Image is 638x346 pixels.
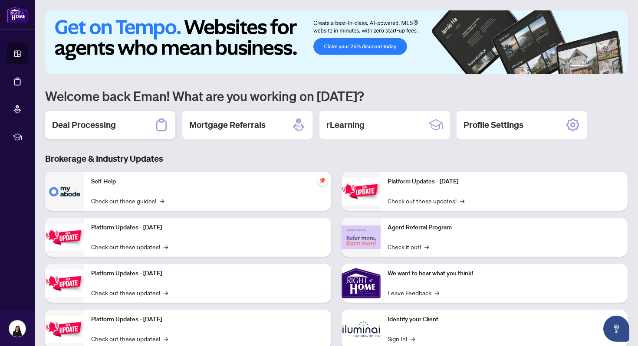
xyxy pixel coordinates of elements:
p: Platform Updates - [DATE] [388,177,621,186]
span: → [164,334,168,343]
a: Leave Feedback→ [388,288,439,297]
img: Platform Updates - July 8, 2025 [45,316,84,343]
span: → [164,288,168,297]
span: → [164,242,168,251]
a: Check out these updates!→ [91,242,168,251]
a: Check out these updates!→ [91,334,168,343]
h3: Brokerage & Industry Updates [45,153,628,165]
img: Slide 0 [45,10,628,74]
button: 2 [588,65,591,69]
span: → [460,196,464,206]
img: Profile Icon [9,320,26,337]
button: 4 [602,65,605,69]
span: → [435,288,439,297]
p: Self-Help [91,177,324,186]
p: Identify your Client [388,315,621,324]
button: 1 [570,65,584,69]
span: → [160,196,164,206]
p: We want to hear what you think! [388,269,621,278]
button: 3 [595,65,598,69]
button: 6 [615,65,619,69]
img: Self-Help [45,172,84,211]
span: → [411,334,415,343]
button: Open asap [603,316,629,342]
a: Check out these updates!→ [91,288,168,297]
a: Check it out!→ [388,242,429,251]
span: pushpin [317,175,328,186]
a: Check out these guides!→ [91,196,164,206]
img: Platform Updates - September 16, 2025 [45,224,84,251]
h2: rLearning [326,119,365,131]
h2: Profile Settings [464,119,523,131]
a: Check out these updates!→ [388,196,464,206]
h2: Mortgage Referrals [189,119,266,131]
h2: Deal Processing [52,119,116,131]
p: Platform Updates - [DATE] [91,315,324,324]
img: We want to hear what you think! [342,264,381,303]
img: Platform Updates - June 23, 2025 [342,178,381,205]
img: Platform Updates - July 21, 2025 [45,270,84,297]
p: Agent Referral Program [388,223,621,232]
a: Sign In!→ [388,334,415,343]
img: logo [7,7,28,23]
p: Platform Updates - [DATE] [91,269,324,278]
p: Platform Updates - [DATE] [91,223,324,232]
button: 5 [608,65,612,69]
span: → [424,242,429,251]
h1: Welcome back Eman! What are you working on [DATE]? [45,88,628,104]
img: Agent Referral Program [342,225,381,249]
